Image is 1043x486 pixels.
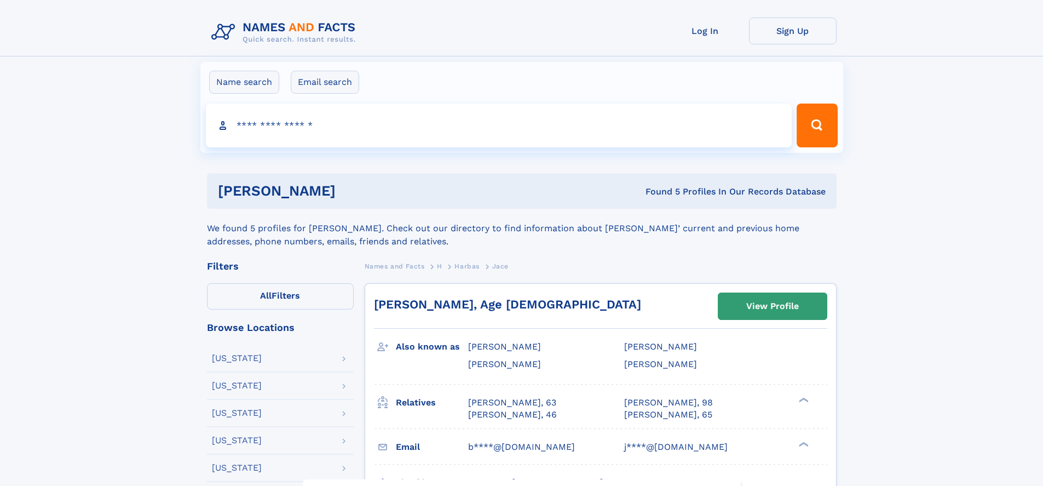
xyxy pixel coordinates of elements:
div: [US_STATE] [212,464,262,472]
span: [PERSON_NAME] [468,359,541,369]
div: [US_STATE] [212,354,262,363]
a: H [437,259,442,273]
img: Logo Names and Facts [207,18,365,47]
div: Filters [207,261,354,271]
label: Filters [207,283,354,310]
h1: [PERSON_NAME] [218,184,491,198]
div: [US_STATE] [212,381,262,390]
label: Name search [209,71,279,94]
div: View Profile [746,294,799,319]
h3: Also known as [396,338,468,356]
div: ❯ [796,396,809,403]
a: Names and Facts [365,259,425,273]
div: [US_STATE] [212,409,262,418]
a: View Profile [718,293,827,319]
h3: Relatives [396,393,468,412]
a: [PERSON_NAME], Age [DEMOGRAPHIC_DATA] [374,298,641,311]
a: Harbas [454,259,480,273]
a: Log In [661,18,749,44]
span: [PERSON_NAME] [624,341,697,352]
a: [PERSON_NAME], 46 [468,409,557,421]
span: H [437,262,442,270]
a: [PERSON_NAME], 98 [624,397,713,409]
input: search input [206,104,792,147]
a: Sign Up [749,18,837,44]
span: Jace [492,262,509,270]
div: [US_STATE] [212,436,262,445]
div: We found 5 profiles for [PERSON_NAME]. Check out our directory to find information about [PERSON_... [207,209,837,248]
button: Search Button [797,104,837,147]
div: ❯ [796,441,809,448]
h3: Email [396,438,468,456]
div: Found 5 Profiles In Our Records Database [491,186,826,198]
span: Harbas [454,262,480,270]
a: [PERSON_NAME], 65 [624,409,712,421]
span: [PERSON_NAME] [624,359,697,369]
div: Browse Locations [207,323,354,333]
a: [PERSON_NAME], 63 [468,397,556,409]
span: All [260,290,272,301]
span: [PERSON_NAME] [468,341,541,352]
label: Email search [291,71,359,94]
